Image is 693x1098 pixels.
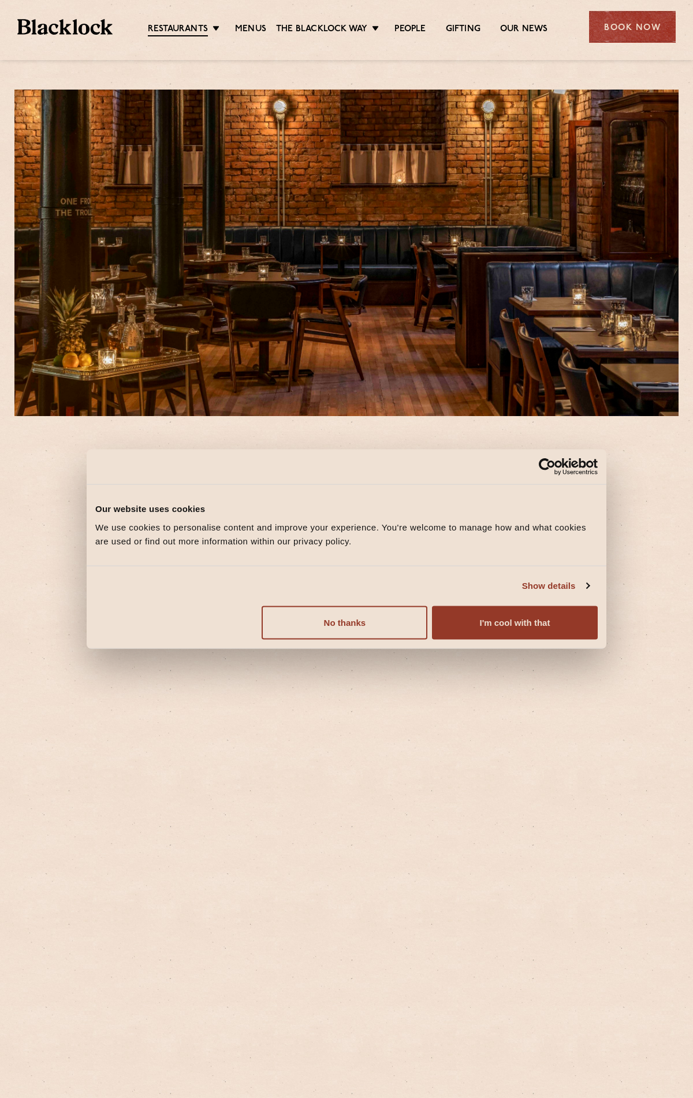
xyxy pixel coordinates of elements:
a: Menus [235,24,266,35]
div: Book Now [589,11,676,43]
a: Our News [500,24,548,35]
div: We use cookies to personalise content and improve your experience. You're welcome to manage how a... [95,520,598,548]
a: Usercentrics Cookiebot - opens in a new window [497,458,598,476]
a: Gifting [446,24,480,35]
a: Show details [522,579,589,593]
div: Our website uses cookies [95,502,598,516]
img: BL_Textured_Logo-footer-cropped.svg [17,19,113,35]
button: No thanks [262,606,427,639]
a: People [394,24,426,35]
a: The Blacklock Way [276,24,367,35]
button: I'm cool with that [432,606,598,639]
a: Restaurants [148,24,208,36]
